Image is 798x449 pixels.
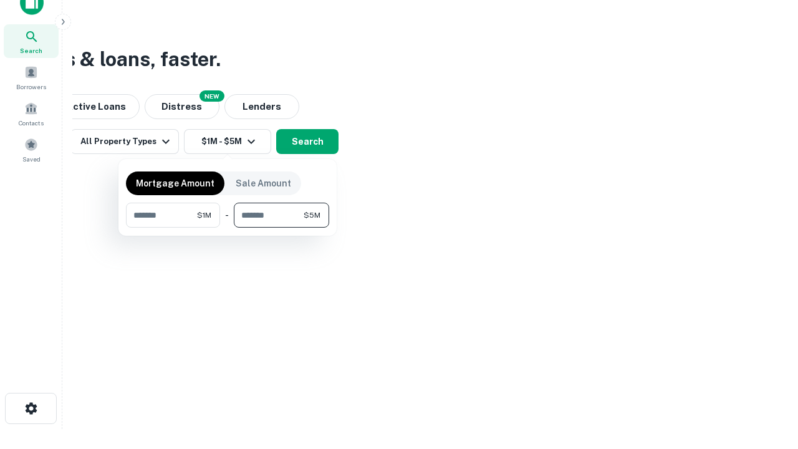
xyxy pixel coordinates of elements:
[736,349,798,409] iframe: Chat Widget
[304,210,320,221] span: $5M
[225,203,229,228] div: -
[197,210,211,221] span: $1M
[136,176,214,190] p: Mortgage Amount
[236,176,291,190] p: Sale Amount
